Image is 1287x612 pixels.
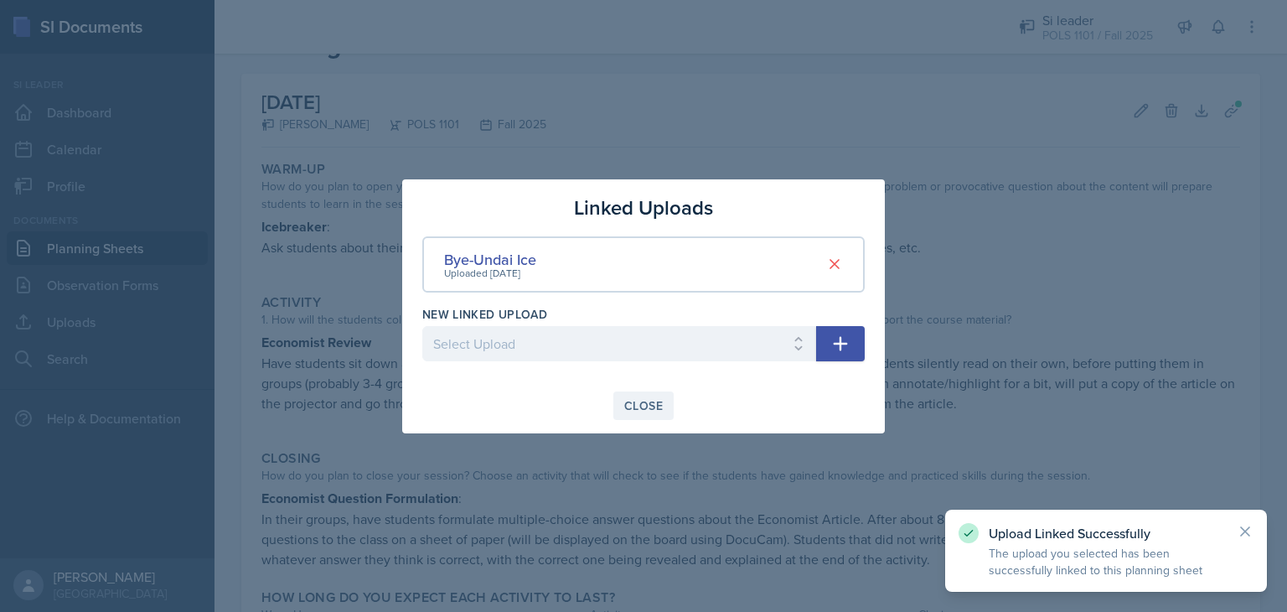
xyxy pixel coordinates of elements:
[989,525,1223,542] p: Upload Linked Successfully
[613,392,674,420] button: Close
[422,306,547,323] label: New Linked Upload
[624,399,663,412] div: Close
[444,266,536,281] div: Uploaded [DATE]
[444,248,536,271] div: Bye-Undai Ice
[574,193,713,223] h3: Linked Uploads
[989,545,1223,578] p: The upload you selected has been successfully linked to this planning sheet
